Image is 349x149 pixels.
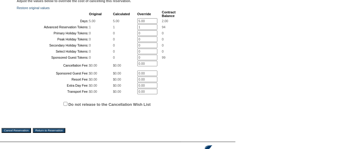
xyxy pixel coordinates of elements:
[17,30,88,36] td: Primary Holiday Tokens:
[17,36,88,42] td: Peak Holiday Tokens:
[68,102,151,107] label: Do not release to the Cancellation Wish List
[113,78,121,81] span: $0.00
[162,31,164,35] span: 0
[17,18,88,24] td: Days:
[113,90,121,93] span: $0.00
[89,31,91,35] span: 0
[89,71,97,75] span: $0.00
[162,25,166,29] span: 94
[162,19,168,23] span: 2.00
[89,90,97,93] span: $0.00
[2,128,31,133] input: Cancel Reservation
[17,6,50,10] a: Restore original values
[113,84,121,87] span: $0.00
[17,77,88,82] td: Resort Fee:
[113,43,115,47] span: 0
[113,19,119,23] span: 5.00
[113,50,115,53] span: 0
[89,50,91,53] span: 0
[113,25,115,29] span: 1
[113,31,115,35] span: 0
[89,19,95,23] span: 5.00
[113,37,115,41] span: 0
[113,64,121,67] span: $0.00
[89,37,91,41] span: 0
[17,61,88,70] td: Cancellation Fee:
[17,55,88,60] td: Sponsored Guest Tokens:
[89,56,91,59] span: 0
[17,71,88,76] td: Sponsored Guest Fee:
[17,49,88,54] td: Select Holiday Tokens:
[162,50,164,53] span: 0
[89,43,91,47] span: 0
[113,56,115,59] span: 0
[17,83,88,88] td: Extra Day Fee:
[137,12,151,16] b: Override
[113,12,130,16] b: Calculated
[162,37,164,41] span: 0
[17,24,88,30] td: Advanced Reservation Tokens:
[89,84,97,87] span: $0.00
[113,71,121,75] span: $0.00
[162,56,166,59] span: 99
[89,25,91,29] span: 1
[162,10,176,18] b: Contract Balance
[89,78,97,81] span: $0.00
[17,89,88,94] td: Transport Fee:
[89,64,97,67] span: $0.00
[162,43,164,47] span: 0
[33,128,65,133] input: Return to Reservation
[89,12,102,16] b: Original
[17,43,88,48] td: Secondary Holiday Tokens:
